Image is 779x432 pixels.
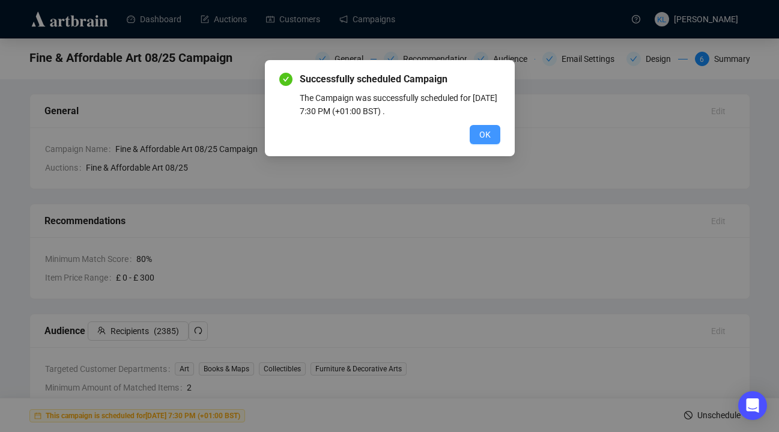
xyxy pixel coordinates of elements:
button: OK [470,125,500,144]
div: Open Intercom Messenger [738,391,767,420]
span: check-circle [279,73,293,86]
span: OK [479,128,491,141]
span: Successfully scheduled Campaign [300,72,500,87]
div: The Campaign was successfully scheduled for [DATE] 7:30 PM (+01:00 BST) . [300,91,500,118]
